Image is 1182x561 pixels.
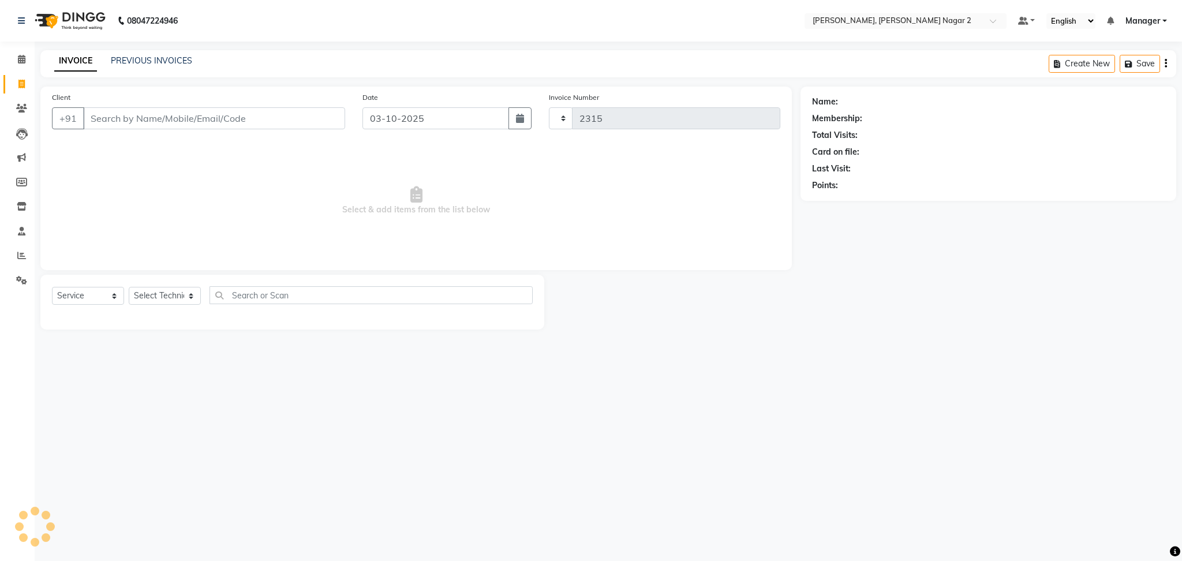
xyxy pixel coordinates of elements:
input: Search by Name/Mobile/Email/Code [83,107,345,129]
div: Name: [812,96,838,108]
label: Date [362,92,378,103]
label: Client [52,92,70,103]
div: Total Visits: [812,129,858,141]
button: +91 [52,107,84,129]
button: Create New [1049,55,1115,73]
b: 08047224946 [127,5,178,37]
div: Membership: [812,113,862,125]
div: Points: [812,179,838,192]
input: Search or Scan [210,286,533,304]
div: Card on file: [812,146,859,158]
img: logo [29,5,109,37]
button: Save [1120,55,1160,73]
span: Select & add items from the list below [52,143,780,259]
div: Last Visit: [812,163,851,175]
a: INVOICE [54,51,97,72]
a: PREVIOUS INVOICES [111,55,192,66]
span: Manager [1125,15,1160,27]
label: Invoice Number [549,92,599,103]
